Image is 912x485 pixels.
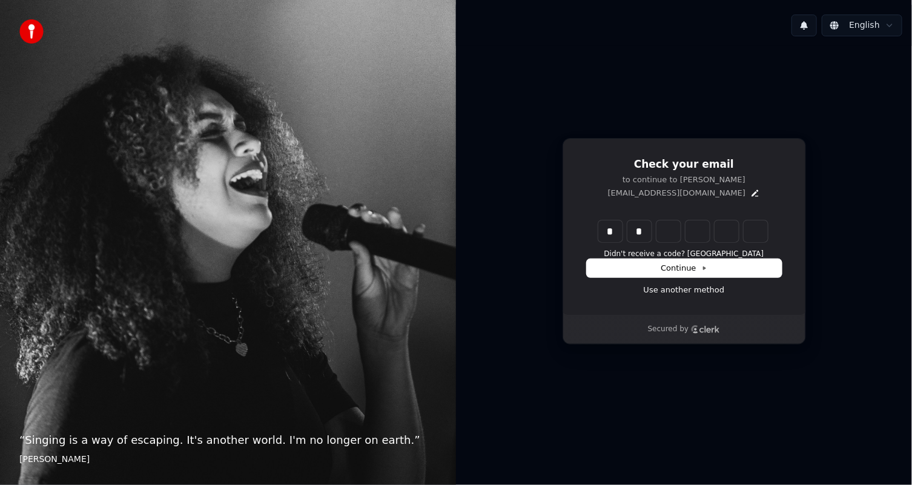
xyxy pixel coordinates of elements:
[604,249,764,259] button: Didn't receive a code? [GEOGRAPHIC_DATA]
[648,325,689,334] p: Secured by
[691,325,720,334] a: Clerk logo
[587,259,782,277] button: Continue
[644,285,725,295] a: Use another method
[608,188,745,199] p: [EMAIL_ADDRESS][DOMAIN_NAME]
[656,220,681,242] input: Digit 3
[627,220,652,242] input: Digit 2
[587,157,782,172] h1: Check your email
[19,454,437,466] footer: [PERSON_NAME]
[750,188,760,198] button: Edit
[686,220,710,242] input: Digit 4
[661,263,707,274] span: Continue
[715,220,739,242] input: Digit 5
[19,432,437,449] p: “ Singing is a way of escaping. It's another world. I'm no longer on earth. ”
[598,220,623,242] input: Enter verification code. Digit 1
[19,19,44,44] img: youka
[744,220,768,242] input: Digit 6
[587,174,782,185] p: to continue to [PERSON_NAME]
[596,218,770,245] div: Verification code input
